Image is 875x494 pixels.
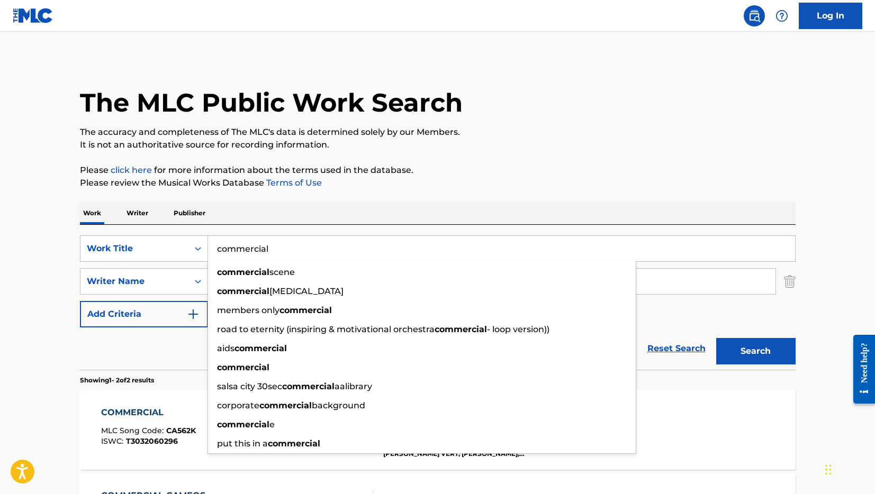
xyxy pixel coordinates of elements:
[335,381,372,391] span: aalibrary
[217,286,269,296] strong: commercial
[80,390,796,470] a: COMMERCIALMLC Song Code:CA562KISWC:T3032060296Writers (5)[PERSON_NAME], [PERSON_NAME], [PERSON_NA...
[217,343,234,353] span: aids
[80,301,208,327] button: Add Criteria
[845,327,875,412] iframe: Resource Center
[268,438,320,449] strong: commercial
[799,3,862,29] a: Log In
[101,406,196,419] div: COMMERCIAL
[269,419,275,429] span: e
[101,426,166,435] span: MLC Song Code :
[217,381,282,391] span: salsa city 30sec
[282,381,335,391] strong: commercial
[80,376,154,385] p: Showing 1 - 2 of 2 results
[217,362,269,372] strong: commercial
[259,400,312,410] strong: commercial
[80,177,796,189] p: Please review the Musical Works Database
[825,454,832,486] div: Drag
[87,242,182,255] div: Work Title
[126,436,178,446] span: T3032060296
[312,400,365,410] span: background
[279,305,332,315] strong: commercial
[234,343,287,353] strong: commercial
[80,87,463,118] h1: The MLC Public Work Search
[771,5,792,26] div: Help
[264,178,322,188] a: Terms of Use
[80,126,796,139] p: The accuracy and completeness of The MLC's data is determined solely by our Members.
[80,202,104,224] p: Work
[748,10,761,22] img: search
[642,337,711,360] a: Reset Search
[123,202,151,224] p: Writer
[487,324,549,334] span: - loop version))
[435,324,487,334] strong: commercial
[217,305,279,315] span: members only
[269,286,344,296] span: [MEDICAL_DATA]
[13,8,53,23] img: MLC Logo
[217,400,259,410] span: corporate
[80,235,796,370] form: Search Form
[111,165,152,175] a: click here
[269,267,295,277] span: scene
[744,5,765,26] a: Public Search
[822,443,875,494] iframe: Chat Widget
[170,202,209,224] p: Publisher
[187,308,200,321] img: 9d2ae6d4665cec9f34b9.svg
[87,275,182,288] div: Writer Name
[217,324,435,334] span: road to eternity (inspiring & motivational orchestra
[716,338,796,364] button: Search
[217,267,269,277] strong: commercial
[775,10,788,22] img: help
[217,419,269,429] strong: commercial
[784,268,796,295] img: Delete Criterion
[80,164,796,177] p: Please for more information about the terms used in the database.
[166,426,196,435] span: CA562K
[101,436,126,446] span: ISWC :
[80,139,796,151] p: It is not an authoritative source for recording information.
[217,438,268,449] span: put this in a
